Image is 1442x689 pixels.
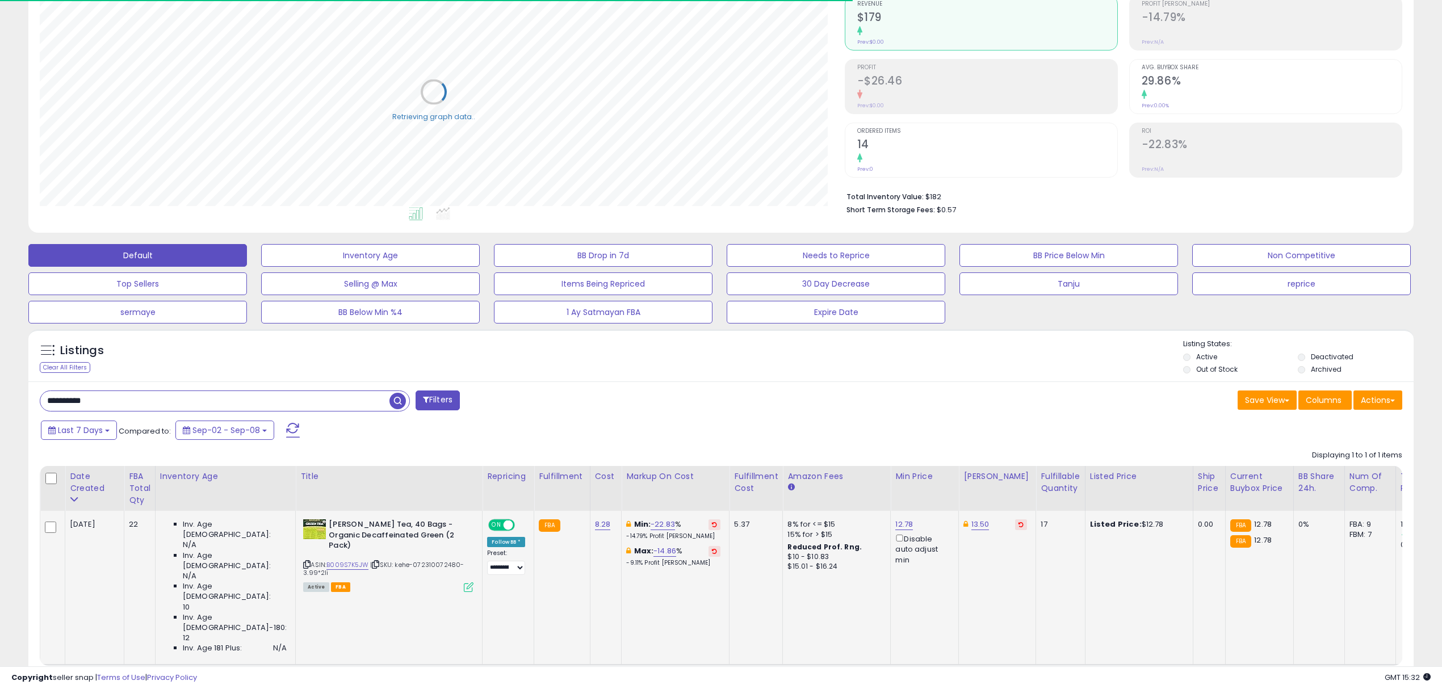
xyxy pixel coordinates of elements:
[787,470,886,482] div: Amazon Fees
[734,519,774,530] div: 5.37
[626,519,720,540] div: %
[1090,470,1188,482] div: Listed Price
[261,272,480,295] button: Selling @ Max
[160,470,291,482] div: Inventory Age
[183,551,287,571] span: Inv. Age [DEMOGRAPHIC_DATA]:
[1196,364,1238,374] label: Out of Stock
[1254,535,1272,545] span: 12.78
[1312,450,1402,461] div: Displaying 1 to 1 of 1 items
[787,482,794,493] small: Amazon Fees.
[1090,519,1184,530] div: $12.78
[261,301,480,324] button: BB Below Min %4
[1254,519,1272,530] span: 12.78
[1349,470,1391,494] div: Num of Comp.
[653,545,676,557] a: -14.86
[1353,390,1402,410] button: Actions
[1090,519,1142,530] b: Listed Price:
[58,425,103,436] span: Last 7 Days
[959,244,1178,267] button: BB Price Below Min
[183,643,242,653] span: Inv. Age 181 Plus:
[1142,11,1402,26] h2: -14.79%
[595,519,611,530] a: 8.28
[28,301,247,324] button: sermaye
[1349,530,1387,540] div: FBM: 7
[787,542,862,552] b: Reduced Prof. Rng.
[28,244,247,267] button: Default
[857,74,1117,90] h2: -$26.46
[119,426,171,436] span: Compared to:
[857,11,1117,26] h2: $179
[857,128,1117,135] span: Ordered Items
[539,519,560,532] small: FBA
[489,520,504,530] span: ON
[1142,128,1402,135] span: ROI
[129,519,146,530] div: 22
[129,470,150,506] div: FBA Total Qty
[70,519,115,530] div: [DATE]
[300,470,477,482] div: Title
[273,643,287,653] span: N/A
[1142,102,1169,109] small: Prev: 0.00%
[846,205,935,215] b: Short Term Storage Fees:
[416,390,460,410] button: Filters
[595,470,617,482] div: Cost
[1311,352,1353,362] label: Deactivated
[857,39,884,45] small: Prev: $0.00
[1230,519,1251,532] small: FBA
[734,470,778,494] div: Fulfillment Cost
[303,519,473,591] div: ASIN:
[895,470,954,482] div: Min Price
[634,519,651,530] b: Min:
[1142,65,1402,71] span: Avg. Buybox Share
[183,519,287,540] span: Inv. Age [DEMOGRAPHIC_DATA]:
[303,560,464,577] span: | SKU: kehe-072310072480-3.99*2li
[626,470,724,482] div: Markup on Cost
[857,166,873,173] small: Prev: 0
[1142,74,1402,90] h2: 29.86%
[1192,272,1411,295] button: reprice
[261,244,480,267] button: Inventory Age
[787,552,882,562] div: $10 - $10.83
[183,612,287,633] span: Inv. Age [DEMOGRAPHIC_DATA]-180:
[857,138,1117,153] h2: 14
[192,425,260,436] span: Sep-02 - Sep-08
[857,1,1117,7] span: Revenue
[494,244,712,267] button: BB Drop in 7d
[1142,166,1164,173] small: Prev: N/A
[1238,390,1297,410] button: Save View
[1041,470,1080,494] div: Fulfillable Quantity
[183,540,196,550] span: N/A
[303,519,326,539] img: 51SGqYEWfJL._SL40_.jpg
[1142,39,1164,45] small: Prev: N/A
[787,562,882,572] div: $15.01 - $16.24
[41,421,117,440] button: Last 7 Days
[1230,535,1251,548] small: FBA
[487,470,529,482] div: Repricing
[1298,470,1340,494] div: BB Share 24h.
[971,519,990,530] a: 13.50
[303,582,329,592] span: All listings currently available for purchase on Amazon
[539,470,585,482] div: Fulfillment
[1311,364,1342,374] label: Archived
[895,532,950,565] div: Disable auto adjust min
[494,272,712,295] button: Items Being Repriced
[60,343,104,359] h5: Listings
[963,470,1031,482] div: [PERSON_NAME]
[1198,470,1221,494] div: Ship Price
[183,633,190,643] span: 12
[857,102,884,109] small: Prev: $0.00
[1041,519,1076,530] div: 17
[1183,339,1414,350] p: Listing States:
[1142,1,1402,7] span: Profit [PERSON_NAME]
[727,244,945,267] button: Needs to Reprice
[651,519,675,530] a: -22.83
[1196,352,1217,362] label: Active
[959,272,1178,295] button: Tanju
[1142,138,1402,153] h2: -22.83%
[846,192,924,201] b: Total Inventory Value:
[392,111,475,121] div: Retrieving graph data..
[857,65,1117,71] span: Profit
[331,582,350,592] span: FBA
[1306,394,1342,406] span: Columns
[97,672,145,683] a: Terms of Use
